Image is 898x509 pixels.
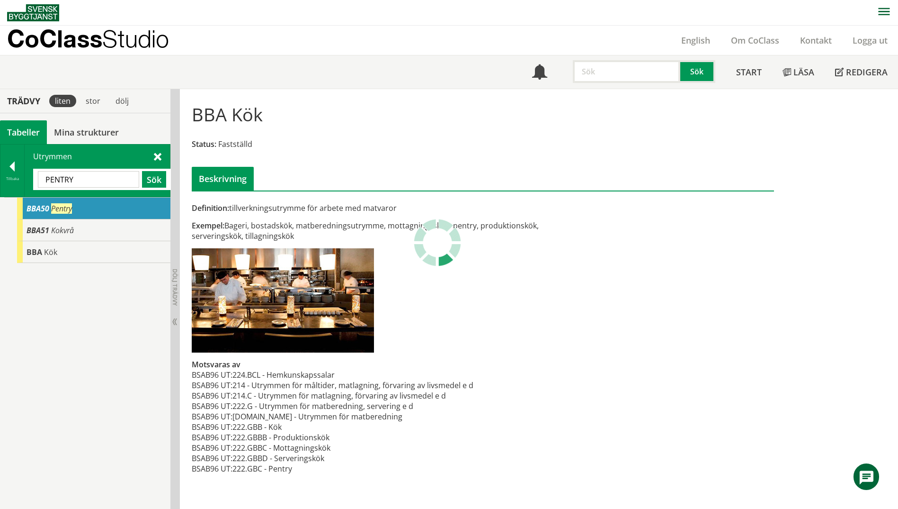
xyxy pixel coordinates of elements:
div: Trädvy [2,96,45,106]
div: dölj [110,95,134,107]
td: BSAB96 UT: [192,391,232,401]
td: BSAB96 UT: [192,422,232,432]
a: Start [726,55,772,89]
td: BSAB96 UT: [192,464,232,474]
td: BSAB96 UT: [192,380,232,391]
td: BSAB96 UT: [192,401,232,411]
span: Kokvrå [51,225,74,236]
span: BBA51 [27,225,49,236]
td: 222.GBBC - Mottagningskök [232,443,473,453]
span: Notifikationer [532,65,547,81]
a: Kontakt [790,35,842,46]
td: [DOMAIN_NAME] - Utrymmen för matberedning [232,411,473,422]
span: Läsa [793,66,814,78]
div: Gå till informationssidan för CoClass Studio [17,241,170,263]
div: liten [49,95,76,107]
td: BSAB96 UT: [192,411,232,422]
td: 222.GBBD - Serveringskök [232,453,473,464]
div: stor [80,95,106,107]
img: Laddar [414,219,461,266]
td: BSAB96 UT: [192,443,232,453]
p: CoClass [7,33,169,44]
td: BSAB96 UT: [192,432,232,443]
a: Redigera [825,55,898,89]
input: Sök [38,171,139,188]
span: Dölj trädvy [171,269,179,306]
span: Stäng sök [154,151,161,161]
a: Läsa [772,55,825,89]
span: Kök [44,247,57,257]
div: Gå till informationssidan för CoClass Studio [17,198,170,219]
td: BSAB96 UT: [192,453,232,464]
td: 214 - Utrymmen för måltider, matlagning, förvaring av livsmedel e d [232,380,473,391]
div: Bageri, bostadskök, matberedningsutrymme, mottagningsskök, pentry, produktionskök, serveringskök,... [192,220,575,241]
h1: BBA Kök [192,104,263,125]
button: Sök [142,171,166,188]
a: Mina strukturer [47,120,126,144]
img: Svensk Byggtjänst [7,4,59,21]
td: 222.GBC - Pentry [232,464,473,474]
span: BBA50 [27,203,49,214]
span: Start [736,66,762,78]
span: Fastställd [218,139,252,149]
a: Om CoClass [720,35,790,46]
div: Utrymmen [25,145,170,197]
div: Gå till informationssidan för CoClass Studio [17,219,170,241]
td: 222.GBB - Kök [232,422,473,432]
img: bba-kok-1.jpg [192,248,374,353]
div: Tillbaka [0,175,24,182]
span: Status: [192,139,216,149]
div: Beskrivning [192,167,254,191]
button: Sök [680,60,715,83]
td: 214.C - Utrymmen för matlagning, förvaring av livsmedel e d [232,391,473,401]
span: Studio [102,25,169,53]
td: 222.G - Utrymmen för matberedning, servering e d [232,401,473,411]
td: BSAB96 UT: [192,370,232,380]
td: 222.GBBB - Produktionskök [232,432,473,443]
span: Redigera [846,66,888,78]
span: Motsvaras av [192,359,240,370]
div: tillverkningsutrymme för arbete med matvaror [192,203,575,213]
input: Sök [573,60,680,83]
span: Exempel: [192,220,224,231]
a: English [671,35,720,46]
td: 224.BCL - Hemkunskapssalar [232,370,473,380]
span: Definition: [192,203,229,213]
span: BBA [27,247,42,257]
a: CoClassStudio [7,26,189,55]
span: Pentry [51,203,72,214]
a: Logga ut [842,35,898,46]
